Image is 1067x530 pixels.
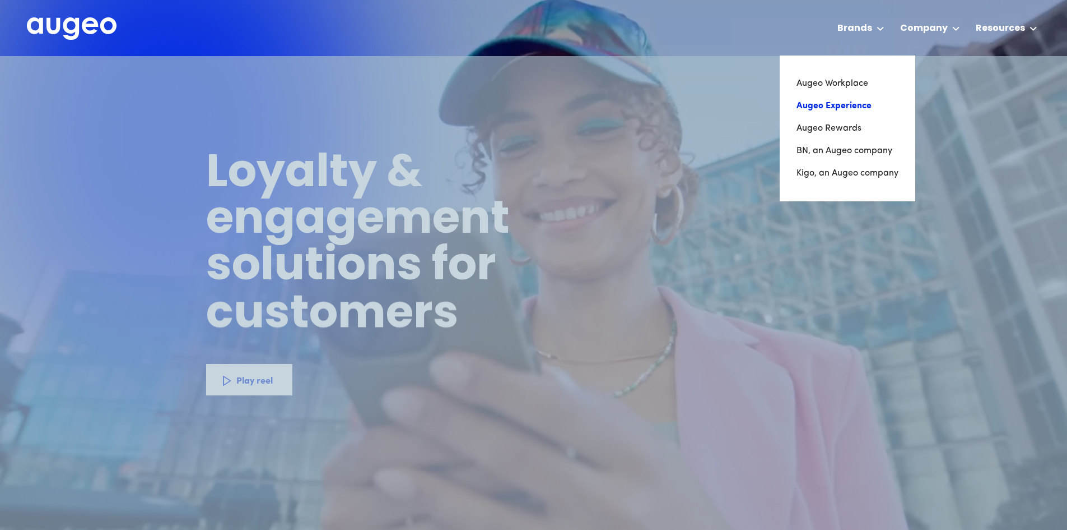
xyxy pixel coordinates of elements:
a: home [27,17,117,41]
a: Augeo Rewards [796,117,898,140]
nav: Brands [780,56,915,201]
img: Augeo's full logo in white. [27,17,117,40]
a: Kigo, an Augeo company [796,162,898,185]
div: Company [900,22,948,35]
a: BN, an Augeo company [796,140,898,162]
a: Augeo Experience [796,95,898,117]
div: Brands [837,22,872,35]
a: Augeo Workplace [796,72,898,95]
div: Resources [976,22,1025,35]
